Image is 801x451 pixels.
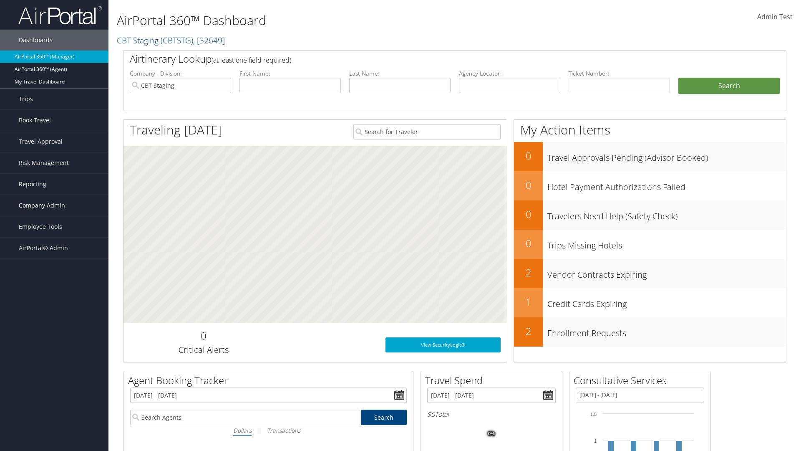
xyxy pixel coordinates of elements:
h2: 0 [514,207,543,221]
a: 1Credit Cards Expiring [514,288,786,317]
h1: Traveling [DATE] [130,121,222,139]
a: Admin Test [757,4,793,30]
a: CBT Staging [117,35,225,46]
div: | [130,425,407,436]
label: Ticket Number: [569,69,670,78]
span: Company Admin [19,195,65,216]
button: Search [678,78,780,94]
span: Employee Tools [19,216,62,237]
label: Company - Division: [130,69,231,78]
a: 2Vendor Contracts Expiring [514,259,786,288]
a: 0Trips Missing Hotels [514,230,786,259]
h3: Travelers Need Help (Safety Check) [547,206,786,222]
h2: 0 [514,178,543,192]
tspan: 0% [488,431,495,436]
span: Book Travel [19,110,51,131]
span: ( CBTSTG ) [161,35,193,46]
h2: 2 [514,324,543,338]
h2: Agent Booking Tracker [128,373,413,388]
span: AirPortal® Admin [19,238,68,258]
h3: Enrollment Requests [547,323,786,339]
h2: Consultative Services [574,373,710,388]
tspan: 1 [594,438,597,443]
h3: Hotel Payment Authorizations Failed [547,177,786,193]
h1: My Action Items [514,121,786,139]
span: Travel Approval [19,131,63,152]
tspan: 1.5 [590,412,597,417]
h3: Trips Missing Hotels [547,236,786,251]
a: View SecurityLogic® [385,337,501,352]
a: 0Hotel Payment Authorizations Failed [514,171,786,200]
h2: 0 [514,149,543,163]
span: $0 [427,410,435,419]
span: , [ 32649 ] [193,35,225,46]
h1: AirPortal 360™ Dashboard [117,12,567,29]
input: Search for Traveler [353,124,501,139]
h3: Vendor Contracts Expiring [547,265,786,281]
h3: Travel Approvals Pending (Advisor Booked) [547,148,786,164]
h2: 2 [514,266,543,280]
input: Search Agents [130,410,360,425]
h2: 0 [130,329,277,343]
span: Admin Test [757,12,793,21]
span: Risk Management [19,152,69,173]
a: 2Enrollment Requests [514,317,786,347]
h6: Total [427,410,556,419]
label: Last Name: [349,69,451,78]
h2: Airtinerary Lookup [130,52,725,66]
img: airportal-logo.png [18,5,102,25]
span: Reporting [19,174,46,195]
label: First Name: [239,69,341,78]
span: Trips [19,89,33,109]
a: Search [361,410,407,425]
h2: Travel Spend [425,373,562,388]
h3: Critical Alerts [130,344,277,356]
h2: 1 [514,295,543,309]
label: Agency Locator: [459,69,560,78]
h3: Credit Cards Expiring [547,294,786,310]
span: (at least one field required) [212,56,291,65]
a: 0Travel Approvals Pending (Advisor Booked) [514,142,786,171]
i: Transactions [267,426,300,434]
h2: 0 [514,236,543,251]
i: Dollars [233,426,252,434]
a: 0Travelers Need Help (Safety Check) [514,200,786,230]
span: Dashboards [19,30,53,51]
